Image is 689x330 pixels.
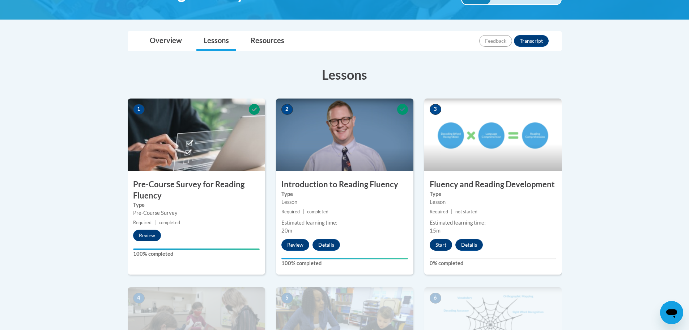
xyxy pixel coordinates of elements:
[143,32,189,51] a: Overview
[455,239,483,251] button: Details
[430,259,556,267] label: 0% completed
[133,201,260,209] label: Type
[133,209,260,217] div: Pre-Course Survey
[281,209,300,214] span: Required
[430,104,441,115] span: 3
[424,179,562,190] h3: Fluency and Reading Development
[281,198,408,206] div: Lesson
[159,220,180,225] span: completed
[133,104,145,115] span: 1
[430,239,452,251] button: Start
[243,32,292,51] a: Resources
[307,209,328,214] span: completed
[281,239,309,251] button: Review
[133,230,161,241] button: Review
[424,99,562,171] img: Course Image
[281,190,408,198] label: Type
[312,239,340,251] button: Details
[154,220,156,225] span: |
[430,209,448,214] span: Required
[514,35,549,47] button: Transcript
[430,219,556,227] div: Estimated learning time:
[133,250,260,258] label: 100% completed
[281,293,293,304] span: 5
[430,190,556,198] label: Type
[128,99,265,171] img: Course Image
[479,35,512,47] button: Feedback
[133,220,152,225] span: Required
[133,293,145,304] span: 4
[128,66,562,84] h3: Lessons
[430,293,441,304] span: 6
[133,248,260,250] div: Your progress
[281,258,408,259] div: Your progress
[276,99,413,171] img: Course Image
[455,209,477,214] span: not started
[430,227,441,234] span: 15m
[281,104,293,115] span: 2
[430,198,556,206] div: Lesson
[276,179,413,190] h3: Introduction to Reading Fluency
[451,209,452,214] span: |
[128,179,265,201] h3: Pre-Course Survey for Reading Fluency
[281,219,408,227] div: Estimated learning time:
[660,301,683,324] iframe: Button to launch messaging window
[303,209,304,214] span: |
[281,259,408,267] label: 100% completed
[281,227,292,234] span: 20m
[196,32,236,51] a: Lessons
